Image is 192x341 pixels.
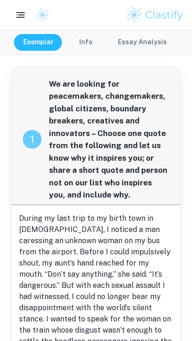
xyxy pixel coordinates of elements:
button: Exemplar [14,34,63,51]
span: We are looking for peacemakers, changemakers, global citizens, boundary breakers, creatives and i... [49,78,169,201]
a: Clastify logo [30,8,49,22]
div: recipe [23,130,41,149]
button: Info [65,34,107,51]
button: Essay Analysis [109,34,176,51]
img: Clastify logo [35,8,49,22]
img: Clastify logo [125,6,185,24]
